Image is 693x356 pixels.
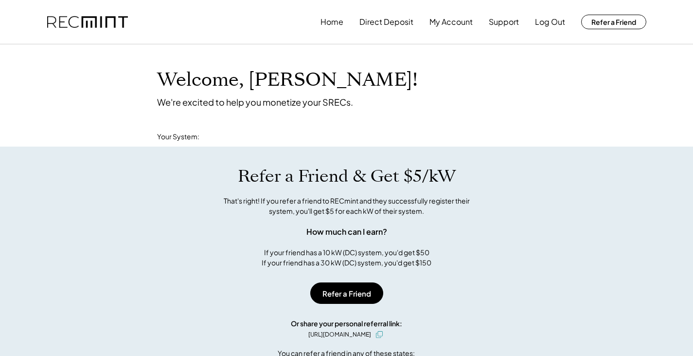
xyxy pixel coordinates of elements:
[238,166,456,187] h1: Refer a Friend & Get $5/kW
[157,132,199,142] div: Your System:
[306,226,387,238] div: How much can I earn?
[157,96,353,108] div: We're excited to help you monetize your SRECs.
[213,196,480,216] div: That's right! If you refer a friend to RECmint and they successfully register their system, you'l...
[489,12,519,32] button: Support
[157,69,418,92] h1: Welcome, [PERSON_NAME]!
[359,12,413,32] button: Direct Deposit
[373,329,385,340] button: click to copy
[320,12,343,32] button: Home
[581,15,646,29] button: Refer a Friend
[291,319,402,329] div: Or share your personal referral link:
[535,12,565,32] button: Log Out
[308,330,371,339] div: [URL][DOMAIN_NAME]
[262,247,431,268] div: If your friend has a 10 kW (DC) system, you'd get $50 If your friend has a 30 kW (DC) system, you...
[429,12,473,32] button: My Account
[310,282,383,304] button: Refer a Friend
[47,16,128,28] img: recmint-logotype%403x.png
